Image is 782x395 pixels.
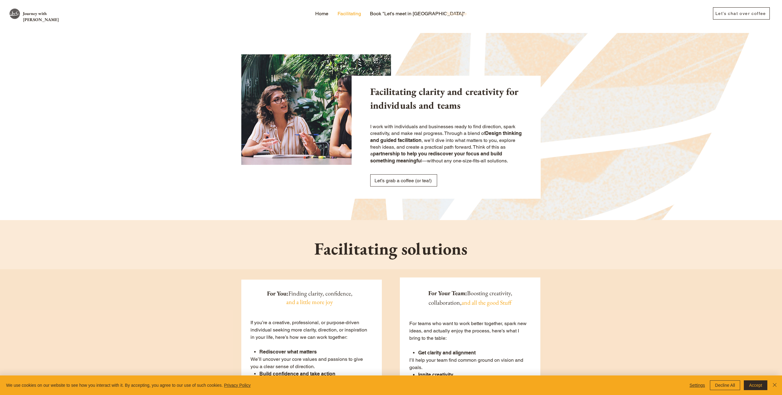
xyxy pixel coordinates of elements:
[259,349,317,355] span: Rediscover what matters
[710,380,740,390] button: Decline All
[311,9,333,18] a: Home
[370,85,518,112] span: Facilitating clarity and creativity for individuals and teams
[6,382,251,388] span: We use cookies on our website to see how you interact with it. By accepting, you agree to our use...
[259,371,335,377] span: Build confidence and take action
[689,381,705,390] span: Settings
[250,356,369,370] p: We’ll uncover your core values and passions to give you a clear sense of direction.
[370,174,437,187] a: Let’s grab a coffee (or tea!)
[370,124,515,136] span: I work with individuals and businesses ready to find direction, spark creativity, and make real p...
[375,178,432,183] span: Let’s grab a coffee (or tea!)
[409,357,531,371] p: I’ll help your team find common ground on vision and goals.
[441,9,471,18] a: About me
[334,9,364,18] p: Facilitating
[462,299,512,306] span: and all the good Stuff
[286,298,333,306] span: and a little more joy
[418,372,453,378] span: Ignite creativity
[301,9,481,18] nav: Site
[312,9,331,18] p: Home
[428,289,467,297] span: For Your Team:
[314,237,467,260] span: Facilitating solutions
[421,158,508,164] span: l—without any one-size-fits-all solutions.
[418,350,476,356] span: Get clarity and alignment
[409,321,527,341] span: For teams who want to work better together, spark new ideas, and actually enjoy the process, here...
[370,151,502,163] span: partnership to help you rediscover your focus and build something meaningfu
[370,137,515,157] span: , we’ll dive into what matters to you, explore fresh ideas, and create a practical path forward. ...
[9,8,20,19] img: site logo
[224,383,250,388] a: Privacy Policy
[370,130,522,143] span: Design thinking and guided facilitation
[715,11,766,16] span: Let’s chat over coffee
[267,289,288,297] span: For You:
[241,54,391,165] img: Šitum Gabrijela talking to a young girl during a session
[333,9,365,18] a: Facilitating
[429,289,512,306] span: Boosting creativity, collaboration,
[286,289,353,306] span: Finding clarity, confidence,
[713,7,770,20] a: Let’s chat over coffee
[771,380,778,390] button: Close
[771,381,778,389] img: Close
[744,380,767,390] button: Accept
[365,9,441,18] a: Book "Let's meet in [GEOGRAPHIC_DATA]"
[443,9,470,18] p: About me
[23,11,59,22] a: Journey with [PERSON_NAME]
[250,320,367,340] span: If you’re a creative, professional, or purpose-driven individual seeking more clarity, direction,...
[367,9,468,18] p: Book "Let's meet in [GEOGRAPHIC_DATA]"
